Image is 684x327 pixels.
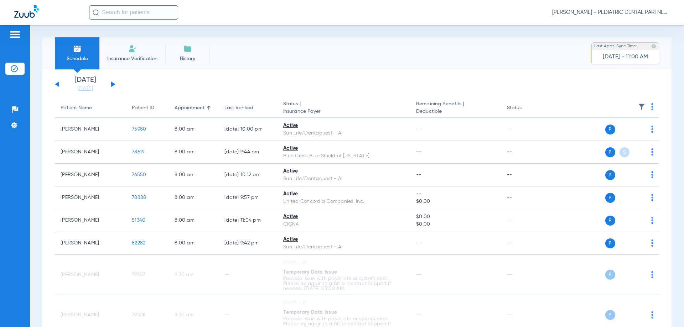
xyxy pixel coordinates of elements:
[89,5,178,20] input: Search for patients
[169,186,219,209] td: 8:00 AM
[55,118,126,141] td: [PERSON_NAME]
[93,9,99,16] img: Search Icon
[501,209,549,232] td: --
[132,195,146,200] span: 78888
[283,259,405,266] div: Unum - Ai
[219,232,278,255] td: [DATE] 9:42 PM
[605,238,615,248] span: P
[605,193,615,203] span: P
[416,312,421,317] span: --
[175,104,204,112] div: Appointment
[594,43,637,50] span: Last Appt. Sync Time:
[283,221,405,228] div: CIGNA
[283,152,405,160] div: Blue Cross Blue Shield of [US_STATE]
[169,232,219,255] td: 8:00 AM
[132,241,145,246] span: 82282
[132,312,146,317] span: 79308
[283,108,405,115] span: Insurance Payer
[219,164,278,186] td: [DATE] 10:12 PM
[651,217,653,224] img: group-dot-blue.svg
[605,170,615,180] span: P
[169,255,219,295] td: 8:30 AM
[416,221,495,228] span: $0.00
[283,236,405,243] div: Active
[169,118,219,141] td: 8:00 AM
[605,216,615,226] span: P
[55,164,126,186] td: [PERSON_NAME]
[55,232,126,255] td: [PERSON_NAME]
[416,108,495,115] span: Deductible
[605,147,615,157] span: P
[169,164,219,186] td: 8:00 AM
[224,104,253,112] div: Last Verified
[283,122,405,130] div: Active
[283,198,405,205] div: United Concordia Companies, Inc.
[416,149,421,154] span: --
[9,30,21,39] img: hamburger-icon
[283,276,405,291] p: Possible issue with payer site or system error. Please try again in a bit or contact Support if n...
[416,127,421,132] span: --
[416,213,495,221] span: $0.00
[501,255,549,295] td: --
[651,194,653,201] img: group-dot-blue.svg
[283,243,405,251] div: Sun Life/Dentaquest - AI
[605,310,615,320] span: P
[416,190,495,198] span: --
[55,255,126,295] td: [PERSON_NAME]
[651,126,653,133] img: group-dot-blue.svg
[171,55,204,62] span: History
[183,44,192,53] img: History
[224,104,272,112] div: Last Verified
[105,55,160,62] span: Insurance Verification
[416,198,495,205] span: $0.00
[651,171,653,178] img: group-dot-blue.svg
[219,186,278,209] td: [DATE] 9:57 PM
[132,272,145,277] span: 79307
[283,175,405,183] div: Sun Life/Dentaquest - AI
[651,44,656,49] img: last sync help info
[169,141,219,164] td: 8:00 AM
[605,270,615,280] span: P
[651,103,653,110] img: group-dot-blue.svg
[132,127,146,132] span: 75980
[620,147,629,157] span: S
[501,98,549,118] th: Status
[283,190,405,198] div: Active
[416,241,421,246] span: --
[501,164,549,186] td: --
[651,148,653,155] img: group-dot-blue.svg
[132,149,144,154] span: 78619
[283,130,405,137] div: Sun Life/Dentaquest - AI
[73,44,82,53] img: Schedule
[61,104,120,112] div: Patient Name
[501,186,549,209] td: --
[651,239,653,247] img: group-dot-blue.svg
[132,104,163,112] div: Patient ID
[278,98,410,118] th: Status |
[283,213,405,221] div: Active
[552,9,670,16] span: [PERSON_NAME] - PEDIATRIC DENTAL PARTNERS SHREVEPORT
[605,125,615,135] span: P
[64,77,107,92] li: [DATE]
[60,55,94,62] span: Schedule
[501,118,549,141] td: --
[132,104,154,112] div: Patient ID
[14,5,39,18] img: Zuub Logo
[128,44,137,53] img: Manual Insurance Verification
[416,272,421,277] span: --
[61,104,92,112] div: Patient Name
[169,209,219,232] td: 8:00 AM
[55,141,126,164] td: [PERSON_NAME]
[283,270,337,275] span: Temporary Data Issue
[410,98,501,118] th: Remaining Benefits |
[219,118,278,141] td: [DATE] 10:00 PM
[648,293,684,327] iframe: Chat Widget
[416,172,421,177] span: --
[55,209,126,232] td: [PERSON_NAME]
[219,209,278,232] td: [DATE] 11:04 PM
[132,172,146,177] span: 76550
[283,310,337,315] span: Temporary Data Issue
[219,141,278,164] td: [DATE] 9:44 PM
[132,218,145,223] span: 51340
